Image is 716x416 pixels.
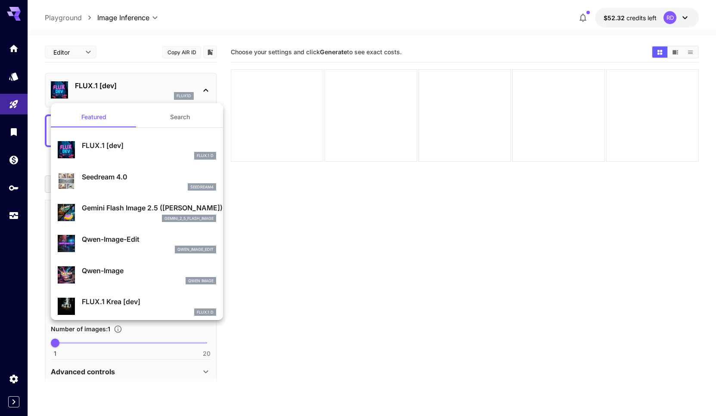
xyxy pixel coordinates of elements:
p: Seedream 4.0 [82,172,216,182]
p: FLUX.1 D [197,153,214,159]
div: FLUX.1 Krea [dev]FLUX.1 D [58,293,216,319]
p: Qwen-Image-Edit [82,234,216,244]
div: FLUX.1 [dev]FLUX.1 D [58,137,216,163]
p: FLUX.1 D [197,309,214,315]
p: seedream4 [190,184,214,190]
button: Featured [51,107,137,127]
p: Qwen Image [188,278,214,284]
div: Qwen-Image-Editqwen_image_edit [58,231,216,257]
button: Search [137,107,223,127]
div: Gemini Flash Image 2.5 ([PERSON_NAME])gemini_2_5_flash_image [58,199,216,225]
p: gemini_2_5_flash_image [164,216,214,222]
div: Qwen-ImageQwen Image [58,262,216,288]
p: qwen_image_edit [177,247,214,253]
p: FLUX.1 Krea [dev] [82,296,216,307]
p: Qwen-Image [82,265,216,276]
p: Gemini Flash Image 2.5 ([PERSON_NAME]) [82,203,216,213]
div: Seedream 4.0seedream4 [58,168,216,194]
p: FLUX.1 [dev] [82,140,216,151]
